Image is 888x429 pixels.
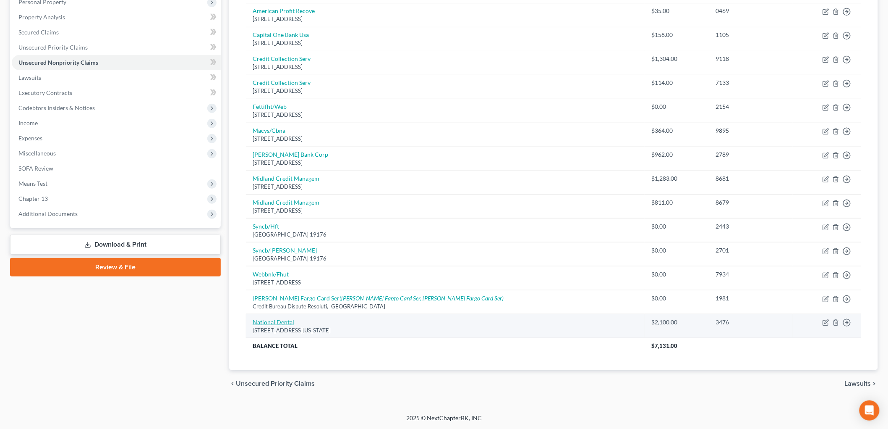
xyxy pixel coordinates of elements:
a: American Profit Recove [253,7,315,14]
div: $0.00 [651,270,703,279]
div: [STREET_ADDRESS] [253,183,638,191]
i: ([PERSON_NAME] Fargo Card Ser, [PERSON_NAME] Fargo Card Ser) [340,295,504,302]
div: 9118 [716,55,786,63]
span: Executory Contracts [18,89,72,96]
span: SOFA Review [18,165,53,172]
a: Capital One Bank Usa [253,31,309,38]
div: [STREET_ADDRESS] [253,111,638,119]
i: chevron_left [229,380,236,387]
span: Miscellaneous [18,150,56,157]
a: Executory Contracts [12,85,221,100]
div: $114.00 [651,79,703,87]
a: Lawsuits [12,70,221,85]
div: 8679 [716,198,786,207]
a: Credit Collection Serv [253,79,311,86]
th: Balance Total [246,338,645,353]
a: National Dental [253,318,294,326]
span: Codebtors Insiders & Notices [18,104,95,111]
div: [STREET_ADDRESS] [253,15,638,23]
div: [GEOGRAPHIC_DATA] 19176 [253,255,638,263]
span: Income [18,119,38,126]
a: Midland Credit Managem [253,175,319,182]
div: [STREET_ADDRESS] [253,39,638,47]
div: $1,283.00 [651,174,703,183]
span: Additional Documents [18,210,78,217]
a: Fettifht/Web [253,103,287,110]
div: 2025 © NextChapterBK, INC [205,414,683,429]
a: Review & File [10,258,221,276]
span: Secured Claims [18,29,59,36]
div: 1105 [716,31,786,39]
div: [STREET_ADDRESS][US_STATE] [253,326,638,334]
div: [STREET_ADDRESS] [253,207,638,215]
a: Credit Collection Serv [253,55,311,62]
div: [STREET_ADDRESS] [253,87,638,95]
div: $0.00 [651,294,703,303]
div: 1981 [716,294,786,303]
i: chevron_right [871,380,878,387]
a: SOFA Review [12,161,221,176]
div: $364.00 [651,126,703,135]
button: Lawsuits chevron_right [845,380,878,387]
a: [PERSON_NAME] Fargo Card Ser([PERSON_NAME] Fargo Card Ser, [PERSON_NAME] Fargo Card Ser) [253,295,504,302]
div: 9895 [716,126,786,135]
span: Unsecured Priority Claims [236,380,315,387]
div: $1,304.00 [651,55,703,63]
div: $0.00 [651,246,703,255]
a: Macys/Cbna [253,127,285,134]
div: $35.00 [651,7,703,15]
div: Open Intercom Messenger [859,400,880,421]
div: [GEOGRAPHIC_DATA] 19176 [253,231,638,239]
span: Unsecured Nonpriority Claims [18,59,98,66]
div: [STREET_ADDRESS] [253,159,638,167]
span: Property Analysis [18,13,65,21]
button: chevron_left Unsecured Priority Claims [229,380,315,387]
span: Expenses [18,134,42,142]
div: 2701 [716,246,786,255]
div: $0.00 [651,103,703,111]
div: 7934 [716,270,786,279]
div: $811.00 [651,198,703,207]
a: Unsecured Nonpriority Claims [12,55,221,70]
span: Unsecured Priority Claims [18,44,88,51]
div: [STREET_ADDRESS] [253,63,638,71]
div: [STREET_ADDRESS] [253,135,638,143]
div: 0469 [716,7,786,15]
span: Lawsuits [845,380,871,387]
a: Secured Claims [12,25,221,40]
span: $7,131.00 [651,342,677,349]
div: $0.00 [651,222,703,231]
div: 3476 [716,318,786,326]
div: $2,100.00 [651,318,703,326]
a: Property Analysis [12,10,221,25]
div: 8681 [716,174,786,183]
a: Download & Print [10,235,221,255]
span: Lawsuits [18,74,41,81]
div: $158.00 [651,31,703,39]
span: Means Test [18,180,47,187]
div: 2154 [716,103,786,111]
div: $962.00 [651,150,703,159]
a: Webbnk/Fhut [253,271,289,278]
a: Unsecured Priority Claims [12,40,221,55]
div: 7133 [716,79,786,87]
div: Credit Bureau Dispute Resoluti, [GEOGRAPHIC_DATA] [253,303,638,311]
div: 2443 [716,222,786,231]
span: Chapter 13 [18,195,48,202]
a: Syncb/Hft [253,223,279,230]
a: [PERSON_NAME] Bank Corp [253,151,328,158]
a: Syncb/[PERSON_NAME] [253,247,317,254]
div: [STREET_ADDRESS] [253,279,638,287]
a: Midland Credit Managem [253,199,319,206]
div: 2789 [716,150,786,159]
